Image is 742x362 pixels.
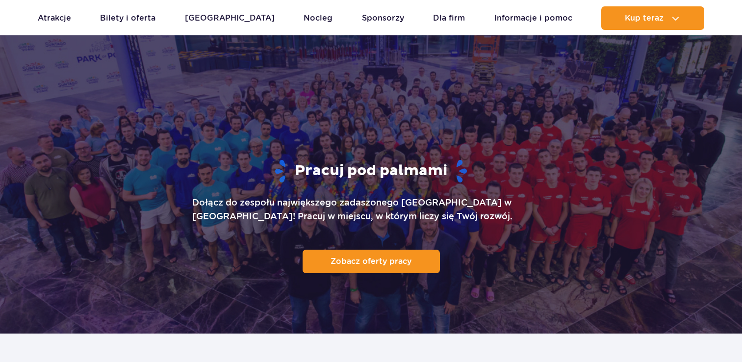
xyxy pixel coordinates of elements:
[304,6,333,30] a: Nocleg
[625,14,664,23] span: Kup teraz
[331,257,411,266] p: Zobacz oferty pracy
[275,159,467,184] h1: Pracuj pod palmami
[38,6,71,30] a: Atrakcje
[601,6,704,30] button: Kup teraz
[303,250,440,273] a: Zobacz oferty pracy
[433,6,465,30] a: Dla firm
[362,6,404,30] a: Sponsorzy
[100,6,155,30] a: Bilety i oferta
[192,196,550,223] p: Dołącz do zespołu największego zadaszonego [GEOGRAPHIC_DATA] w [GEOGRAPHIC_DATA]! Pracuj w miejsc...
[494,6,572,30] a: Informacje i pomoc
[185,6,275,30] a: [GEOGRAPHIC_DATA]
